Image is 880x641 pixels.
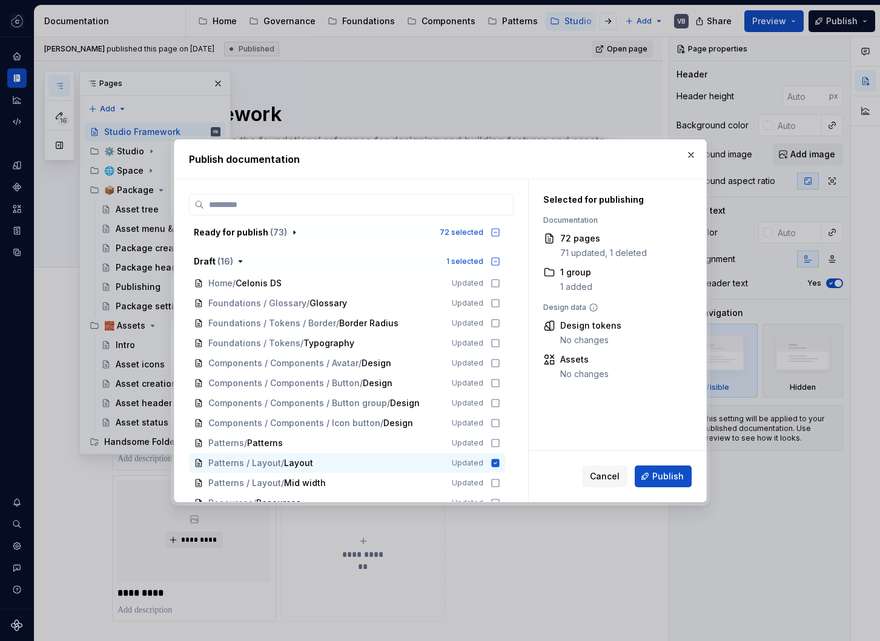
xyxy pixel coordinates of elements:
div: Ready for publish [194,226,287,238]
span: / [233,277,236,289]
span: Updated [452,478,483,488]
div: 1 added [560,281,592,293]
div: Documentation [543,215,678,225]
span: / [387,397,390,409]
span: Updated [452,418,483,428]
span: / [281,477,284,489]
h2: Publish documentation [189,152,692,166]
span: Updated [452,378,483,388]
span: Foundations / Tokens [208,337,300,349]
div: 72 pages [560,232,647,245]
span: / [306,297,309,309]
span: Resources [208,497,253,509]
span: Border Radius [339,317,399,329]
div: Design tokens [560,320,621,332]
div: 1 selected [446,257,483,266]
span: Updated [452,438,483,448]
span: Components / Components / Button [208,377,360,389]
span: Updated [452,358,483,368]
span: ( 16 ) [217,256,233,266]
span: Home [208,277,233,289]
button: Publish [635,465,692,487]
span: Foundations / Glossary [208,297,306,309]
span: Updated [452,458,483,468]
span: / [380,417,383,429]
button: Cancel [582,465,627,487]
span: Updated [452,298,483,308]
span: Patterns [247,437,283,449]
span: Foundations / Tokens / Border [208,317,336,329]
span: Patterns / Layout [208,457,281,469]
span: / [244,437,247,449]
span: Design [383,417,413,429]
span: Mid width [284,477,326,489]
span: / [359,357,362,369]
span: Patterns [208,437,244,449]
button: Draft (16)1 selected [189,252,505,271]
div: Selected for publishing [543,194,678,206]
span: / [360,377,363,389]
span: Design [362,357,391,369]
span: / [253,497,256,509]
span: Layout [284,457,313,469]
span: Components / Components / Button group [208,397,387,409]
div: No changes [560,368,609,380]
span: Updated [452,498,483,508]
button: Ready for publish (73)72 selected [189,223,505,242]
span: Patterns / Layout [208,477,281,489]
span: Updated [452,318,483,328]
span: Celonis DS [236,277,282,289]
span: Resources [256,497,301,509]
div: Draft [194,255,233,268]
span: / [300,337,303,349]
span: ( 73 ) [270,227,287,237]
span: Design [390,397,420,409]
span: Updated [452,278,483,288]
span: Design [363,377,392,389]
div: 71 updated, 1 deleted [560,247,647,259]
span: Components / Components / Avatar [208,357,359,369]
span: / [281,457,284,469]
span: Updated [452,338,483,348]
span: Typography [303,337,354,349]
span: Glossary [309,297,347,309]
div: 1 group [560,266,592,278]
div: Assets [560,353,609,366]
span: / [336,317,339,329]
div: No changes [560,334,621,346]
span: Components / Components / Icon button [208,417,380,429]
div: 72 selected [440,228,483,237]
div: Design data [543,303,678,312]
span: Cancel [590,470,620,482]
span: Publish [652,470,684,482]
span: Updated [452,398,483,408]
